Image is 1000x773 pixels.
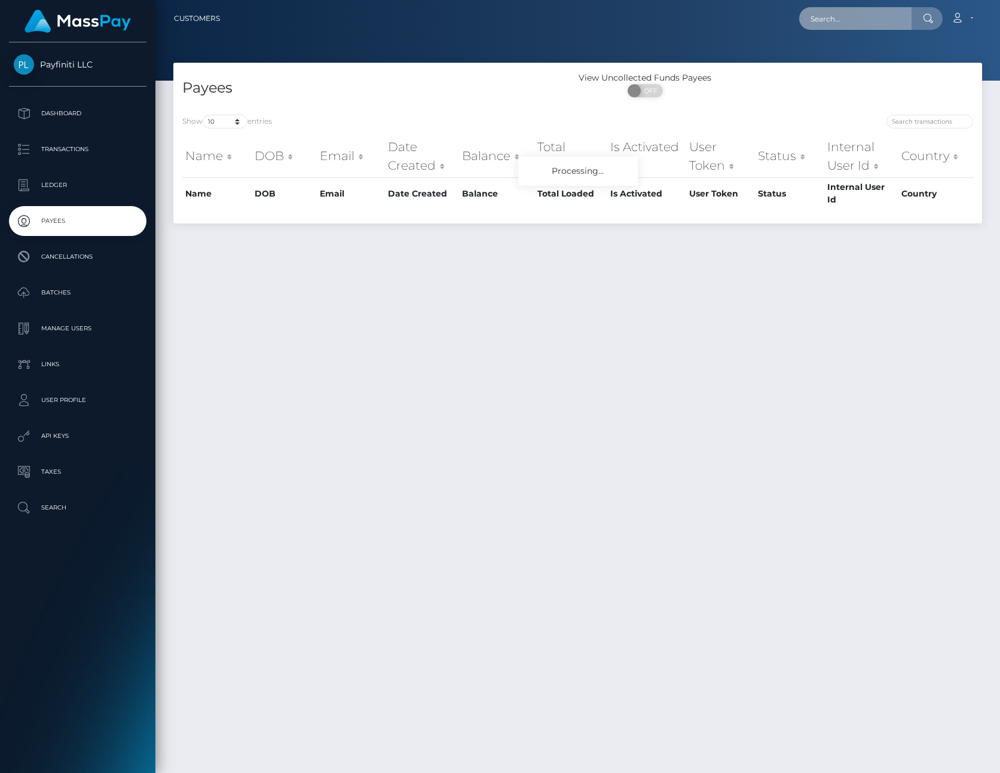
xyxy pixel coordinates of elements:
th: DOB [252,135,317,177]
th: Country [898,135,973,177]
th: User Token [686,177,755,209]
th: Internal User Id [824,135,898,177]
th: Internal User Id [824,177,898,209]
th: Date Created [385,135,460,177]
a: Cancellations [9,242,146,272]
th: Is Activated [607,135,686,177]
a: Manage Users [9,314,146,343]
th: DOB [252,177,317,209]
th: Email [317,177,385,209]
th: Country [898,177,973,209]
a: Payees [9,206,146,236]
select: Showentries [203,115,247,128]
div: Processing... [518,157,638,186]
p: User Profile [14,391,142,409]
img: Payfiniti LLC [14,54,34,75]
p: Dashboard [14,105,142,122]
span: OFF [634,84,664,97]
th: Is Activated [607,177,686,209]
p: Transactions [14,140,142,158]
p: Cancellations [14,248,142,266]
a: Customers [174,6,220,31]
a: Dashboard [9,99,146,128]
p: Ledger [14,176,142,194]
th: Status [755,177,825,209]
input: Search... [799,7,912,30]
th: User Token [686,135,755,177]
div: View Uncollected Funds Payees [578,72,713,84]
a: Transactions [9,134,146,164]
th: Balance [459,177,534,209]
th: Total Loaded [534,177,608,209]
p: API Keys [14,427,142,445]
img: MassPay Logo [25,10,131,33]
a: Taxes [9,457,146,487]
p: Manage Users [14,320,142,338]
th: Date Created [385,177,460,209]
p: Links [14,355,142,373]
p: Taxes [14,463,142,481]
th: Name [182,177,252,209]
th: Name [182,135,252,177]
label: Show entries [182,115,272,128]
a: Links [9,349,146,379]
a: User Profile [9,385,146,415]
a: Search [9,493,146,523]
a: Batches [9,278,146,308]
th: Balance [459,135,534,177]
th: Email [317,135,385,177]
th: Total Loaded [534,135,608,177]
span: Payfiniti LLC [9,59,146,70]
p: Payees [14,212,142,230]
h4: Payees [182,78,569,99]
p: Batches [14,284,142,302]
input: Search transactions [886,115,973,128]
a: Ledger [9,170,146,200]
a: API Keys [9,421,146,451]
p: Search [14,499,142,517]
th: Status [755,135,825,177]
